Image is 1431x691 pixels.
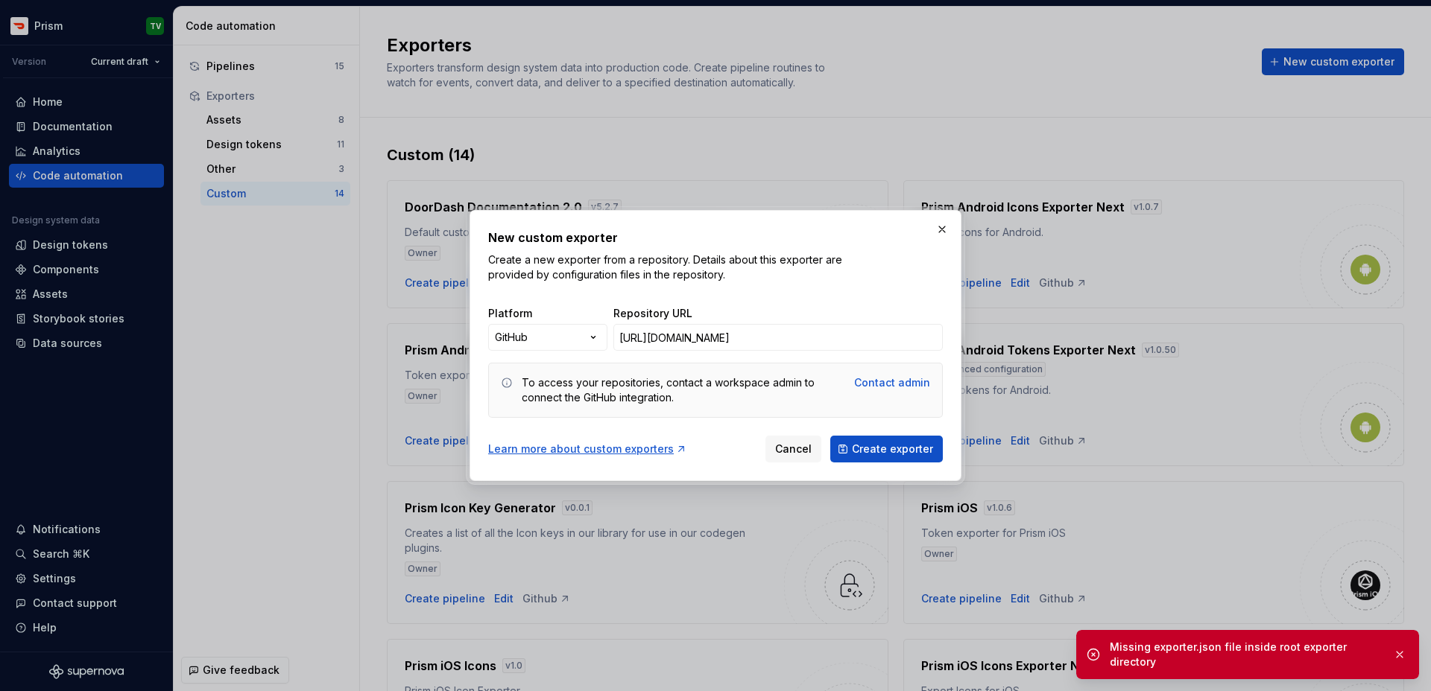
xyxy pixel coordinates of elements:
[1110,640,1381,669] div: Missing exporter.json file inside root exporter directory
[488,306,532,321] label: Platform
[852,442,933,456] span: Create exporter
[854,375,930,390] button: Contact admin
[765,436,821,462] button: Cancel
[488,252,846,282] p: Create a new exporter from a repository. Details about this exporter are provided by configuratio...
[488,442,687,456] a: Learn more about custom exporters
[830,436,943,462] button: Create exporter
[488,229,943,246] h2: New custom exporter
[613,306,692,321] label: Repository URL
[775,442,812,456] span: Cancel
[522,375,845,405] div: To access your repositories, contact a workspace admin to connect the GitHub integration.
